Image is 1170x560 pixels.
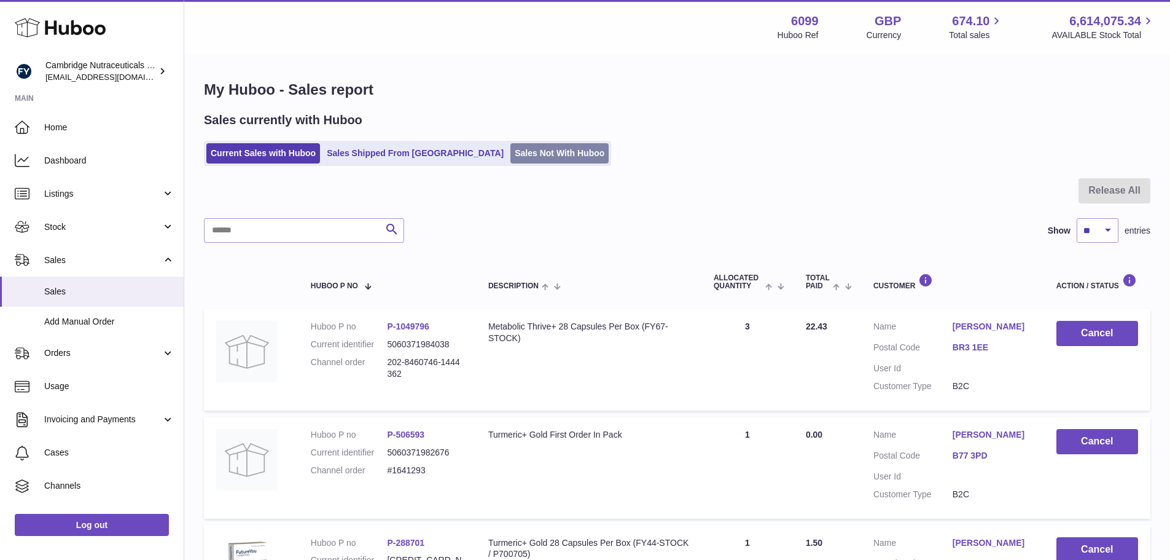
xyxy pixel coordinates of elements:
[488,321,689,344] div: Metabolic Thrive+ 28 Capsules Per Box (FY67-STOCK)
[806,430,822,440] span: 0.00
[953,321,1032,333] a: [PERSON_NAME]
[873,450,953,465] dt: Postal Code
[806,538,822,548] span: 1.50
[311,429,388,441] dt: Huboo P no
[873,537,953,552] dt: Name
[873,363,953,374] dt: User Id
[15,514,169,536] a: Log out
[1056,274,1138,290] div: Action / Status
[311,357,388,380] dt: Channel order
[714,274,762,290] span: ALLOCATED Quantity
[701,417,794,519] td: 1
[44,155,174,167] span: Dashboard
[949,30,1004,41] span: Total sales
[387,339,464,350] dd: 5060371984038
[1056,321,1138,346] button: Cancel
[1056,429,1138,454] button: Cancel
[44,221,162,233] span: Stock
[311,321,388,333] dt: Huboo P no
[15,62,33,81] img: huboo@camnutra.com
[387,447,464,459] dd: 5060371982676
[204,112,362,128] h2: Sales currently with Huboo
[873,274,1032,290] div: Customer
[44,381,174,392] span: Usage
[510,143,609,164] a: Sales Not With Huboo
[311,447,388,459] dt: Current identifier
[873,381,953,392] dt: Customer Type
[322,143,508,164] a: Sales Shipped From [GEOGRAPHIC_DATA]
[44,286,174,298] span: Sales
[873,321,953,336] dt: Name
[953,342,1032,353] a: BR3 1EE
[806,274,830,290] span: Total paid
[1069,13,1141,30] span: 6,614,075.34
[216,429,278,491] img: no-photo.jpg
[953,429,1032,441] a: [PERSON_NAME]
[44,480,174,492] span: Channels
[873,471,953,483] dt: User Id
[311,537,388,549] dt: Huboo P no
[1048,225,1071,237] label: Show
[44,347,162,359] span: Orders
[44,188,162,200] span: Listings
[44,414,162,425] span: Invoicing and Payments
[206,143,320,164] a: Current Sales with Huboo
[45,60,156,83] div: Cambridge Nutraceuticals Ltd
[949,13,1004,41] a: 674.10 Total sales
[873,429,953,444] dt: Name
[778,30,819,41] div: Huboo Ref
[204,80,1150,100] h1: My Huboo - Sales report
[701,309,794,411] td: 3
[875,13,901,30] strong: GBP
[953,381,1032,392] dd: B2C
[387,321,429,331] a: P-1049796
[44,254,162,266] span: Sales
[387,357,464,380] dd: 202-8460746-1444362
[873,489,953,500] dt: Customer Type
[387,430,424,440] a: P-506593
[806,321,827,331] span: 22.43
[873,342,953,357] dt: Postal Code
[867,30,902,41] div: Currency
[44,447,174,459] span: Cases
[1051,13,1155,41] a: 6,614,075.34 AVAILABLE Stock Total
[1051,30,1155,41] span: AVAILABLE Stock Total
[387,465,464,476] dd: #1641293
[387,538,424,548] a: P-288701
[953,537,1032,549] a: [PERSON_NAME]
[311,339,388,350] dt: Current identifier
[952,13,989,30] span: 674.10
[488,282,539,290] span: Description
[45,72,181,82] span: [EMAIL_ADDRESS][DOMAIN_NAME]
[1125,225,1150,237] span: entries
[44,316,174,328] span: Add Manual Order
[216,321,278,382] img: no-photo.jpg
[953,489,1032,500] dd: B2C
[311,465,388,476] dt: Channel order
[44,122,174,133] span: Home
[311,282,358,290] span: Huboo P no
[791,13,819,30] strong: 6099
[953,450,1032,462] a: B77 3PD
[488,429,689,441] div: Turmeric+ Gold First Order In Pack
